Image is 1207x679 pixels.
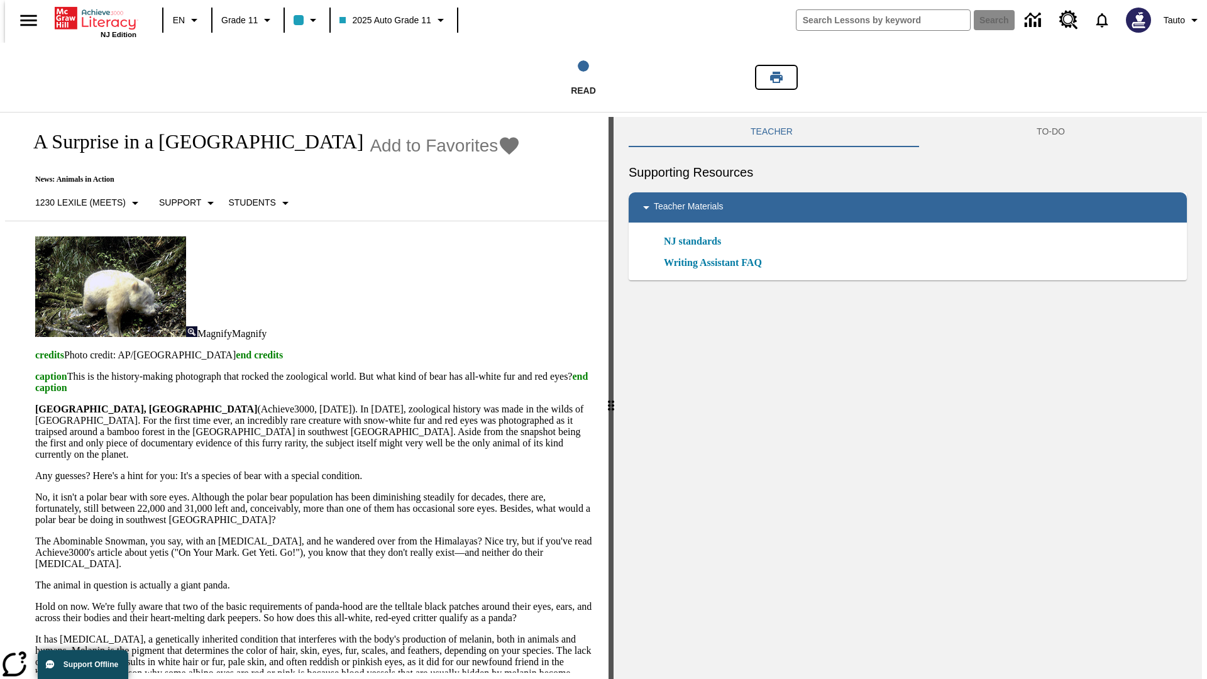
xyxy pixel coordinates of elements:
[35,470,593,482] p: Any guesses? Here's a hint for you: It's a species of bear with a special condition.
[614,117,1202,679] div: activity
[221,14,258,27] span: Grade 11
[35,601,593,624] p: Hold on now. We're fully aware that two of the basic requirements of panda-hood are the telltale ...
[609,117,614,679] div: Press Enter or Spacebar and then press right and left arrow keys to move the slider
[35,196,126,209] p: 1230 Lexile (Meets)
[629,162,1187,182] h6: Supporting Resources
[35,236,186,337] img: albino pandas in China are sometimes mistaken for polar bears
[173,14,185,27] span: EN
[35,371,588,393] span: end caption
[629,117,1187,147] div: Instructional Panel Tabs
[186,326,197,337] img: Magnify
[223,192,297,214] button: Select Student
[30,192,148,214] button: Select Lexile, 1230 Lexile (Meets)
[35,404,593,460] p: (Achieve3000, [DATE]). In [DATE], zoological history was made in the wilds of [GEOGRAPHIC_DATA]. ...
[370,135,521,157] button: Add to Favorites - A Surprise in a Bamboo Forest
[915,117,1187,147] button: TO-DO
[1159,9,1207,31] button: Profile/Settings
[35,492,593,526] p: No, it isn't a polar bear with sore eyes. Although the polar bear population has been diminishing...
[35,350,593,361] p: Photo credit: AP/[GEOGRAPHIC_DATA]
[63,660,118,669] span: Support Offline
[167,9,207,31] button: Language: EN, Select a language
[1118,4,1159,36] button: Select a new avatar
[20,175,521,184] p: News: Animals in Action
[339,14,431,27] span: 2025 Auto Grade 11
[421,43,746,112] button: Read step 1 of 1
[5,117,609,673] div: reading
[289,9,326,31] button: Class color is light blue. Change class color
[664,255,769,270] a: Writing Assistant FAQ
[629,117,915,147] button: Teacher
[38,650,128,679] button: Support Offline
[1086,4,1118,36] a: Notifications
[35,404,257,414] strong: [GEOGRAPHIC_DATA], [GEOGRAPHIC_DATA]
[370,136,498,156] span: Add to Favorites
[334,9,453,31] button: Class: 2025 Auto Grade 11, Select your class
[796,10,970,30] input: search field
[654,200,724,215] p: Teacher Materials
[756,66,796,89] button: Print
[35,371,67,382] span: caption
[197,328,232,339] span: Magnify
[35,580,593,591] p: The animal in question is actually a giant panda.
[232,328,267,339] span: Magnify
[55,4,136,38] div: Home
[10,2,47,39] button: Open side menu
[20,130,363,153] h1: A Surprise in a [GEOGRAPHIC_DATA]
[35,536,593,570] p: The Abominable Snowman, you say, with an [MEDICAL_DATA], and he wandered over from the Himalayas?...
[101,31,136,38] span: NJ Edition
[664,234,729,249] a: NJ standards
[159,196,201,209] p: Support
[1052,3,1086,37] a: Resource Center, Will open in new tab
[35,371,593,394] p: This is the history-making photograph that rocked the zoological world. But what kind of bear has...
[228,196,275,209] p: Students
[571,86,596,96] span: Read
[35,350,64,360] span: credits
[1126,8,1151,33] img: Avatar
[1017,3,1052,38] a: Data Center
[236,350,283,360] span: end credits
[154,192,223,214] button: Scaffolds, Support
[216,9,280,31] button: Grade: Grade 11, Select a grade
[629,192,1187,223] div: Teacher Materials
[1164,14,1185,27] span: Tauto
